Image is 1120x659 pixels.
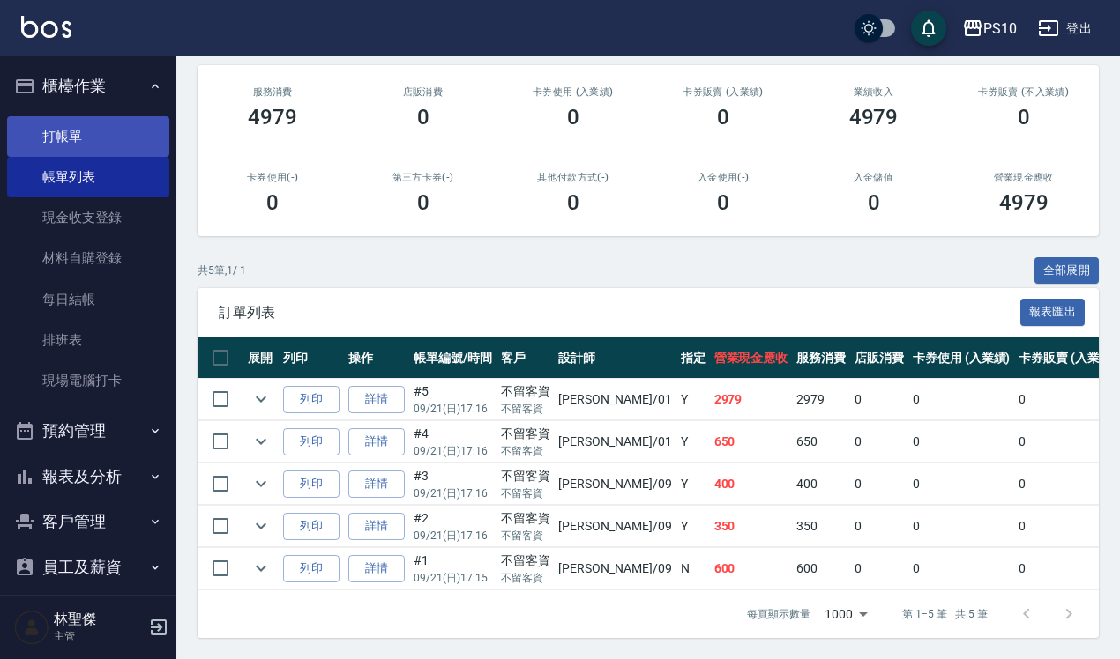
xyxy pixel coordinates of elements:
td: 600 [792,548,850,589]
h3: 0 [417,105,429,130]
button: 商品管理 [7,589,169,635]
td: #5 [409,379,497,420]
a: 打帳單 [7,116,169,157]
h2: 卡券販賣 (不入業績) [970,86,1078,98]
p: 主管 [54,628,144,644]
td: 0 [908,379,1015,420]
div: 1000 [818,590,874,638]
td: #3 [409,463,497,505]
h2: 卡券販賣 (入業績) [669,86,777,98]
button: 報表匯出 [1020,299,1086,326]
button: expand row [248,513,274,539]
img: Person [14,610,49,645]
a: 材料自購登錄 [7,238,169,278]
a: 帳單列表 [7,157,169,197]
div: 不留客資 [501,509,550,528]
h3: 0 [567,105,579,130]
h3: 0 [417,190,429,215]
button: expand row [248,428,274,455]
td: Y [676,421,710,463]
p: 09/21 (日) 17:15 [414,570,492,586]
h2: 入金使用(-) [669,172,777,183]
h2: 卡券使用 (入業績) [519,86,627,98]
div: 不留客資 [501,467,550,485]
a: 每日結帳 [7,279,169,320]
p: 09/21 (日) 17:16 [414,443,492,459]
p: 不留客資 [501,528,550,544]
td: 650 [792,421,850,463]
a: 詳情 [348,386,405,413]
td: 0 [850,506,908,547]
td: Y [676,379,710,420]
h5: 林聖傑 [54,611,144,628]
h2: 入金儲值 [819,172,927,183]
td: 0 [850,463,908,505]
p: 共 5 筆, 1 / 1 [198,263,246,278]
td: 2979 [792,379,850,420]
td: #4 [409,421,497,463]
th: 帳單編號/時間 [409,337,497,379]
div: 不留客資 [501,382,550,401]
td: 0 [908,463,1015,505]
td: [PERSON_NAME] /09 [554,548,676,589]
th: 店販消費 [850,337,908,379]
button: 員工及薪資 [7,544,169,590]
td: 0 [850,548,908,589]
td: [PERSON_NAME] /01 [554,421,676,463]
h3: 0 [567,190,579,215]
div: 不留客資 [501,425,550,443]
p: 09/21 (日) 17:16 [414,485,492,501]
p: 不留客資 [501,485,550,501]
h2: 卡券使用(-) [219,172,326,183]
button: expand row [248,470,274,497]
h2: 業績收入 [819,86,927,98]
div: PS10 [983,18,1017,40]
td: 0 [908,506,1015,547]
h3: 0 [717,105,729,130]
h2: 營業現金應收 [970,172,1078,183]
a: 排班表 [7,320,169,360]
button: 列印 [283,513,340,540]
button: 客戶管理 [7,499,169,544]
td: 0 [850,379,908,420]
h3: 0 [1018,105,1030,130]
td: Y [676,463,710,505]
p: 不留客資 [501,443,550,459]
td: 350 [792,506,850,547]
td: [PERSON_NAME] /01 [554,379,676,420]
td: N [676,548,710,589]
span: 訂單列表 [219,304,1020,322]
h3: 4979 [999,190,1049,215]
button: save [911,11,946,46]
th: 展開 [243,337,279,379]
p: 不留客資 [501,401,550,417]
a: 詳情 [348,470,405,498]
td: 650 [710,421,793,463]
td: 2979 [710,379,793,420]
a: 詳情 [348,555,405,582]
button: 列印 [283,555,340,582]
td: 350 [710,506,793,547]
button: 全部展開 [1034,257,1100,285]
td: 0 [908,421,1015,463]
button: expand row [248,555,274,581]
p: 09/21 (日) 17:16 [414,528,492,544]
a: 現金收支登錄 [7,197,169,238]
td: 400 [710,463,793,505]
p: 每頁顯示數量 [747,606,810,622]
td: 400 [792,463,850,505]
th: 服務消費 [792,337,850,379]
button: 報表及分析 [7,454,169,500]
th: 客戶 [497,337,555,379]
button: 列印 [283,470,340,498]
h2: 其他付款方式(-) [519,172,627,183]
td: 0 [908,548,1015,589]
h3: 0 [868,190,880,215]
h2: 第三方卡券(-) [369,172,476,183]
th: 設計師 [554,337,676,379]
p: 第 1–5 筆 共 5 筆 [902,606,988,622]
td: [PERSON_NAME] /09 [554,463,676,505]
button: 列印 [283,428,340,455]
h3: 0 [266,190,279,215]
button: expand row [248,386,274,412]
